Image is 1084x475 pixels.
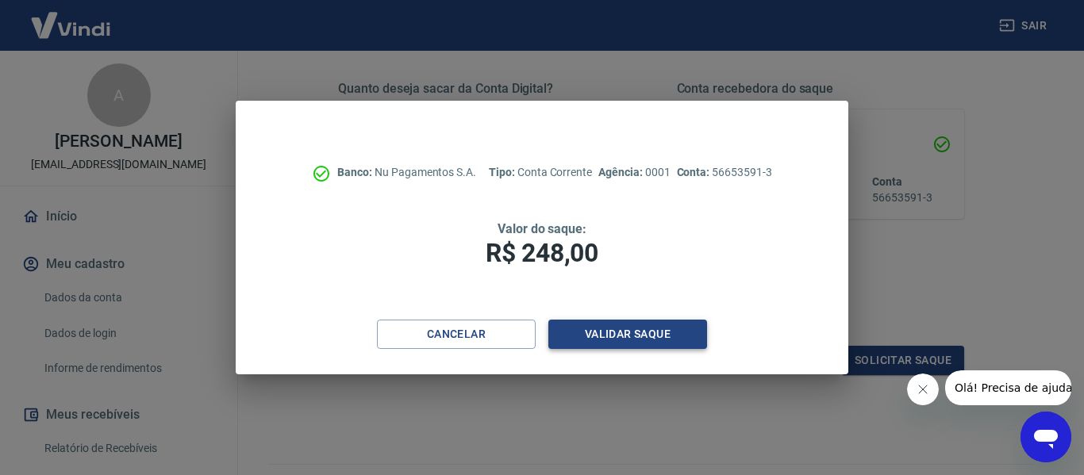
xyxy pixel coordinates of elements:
span: Conta: [677,166,713,178]
span: R$ 248,00 [486,238,598,268]
p: Nu Pagamentos S.A. [337,164,476,181]
p: Conta Corrente [489,164,592,181]
iframe: Fechar mensagem [907,373,939,405]
span: Tipo: [489,166,517,178]
p: 56653591-3 [677,164,772,181]
span: Banco: [337,166,375,178]
iframe: Mensagem da empresa [945,370,1071,405]
span: Agência: [598,166,645,178]
button: Validar saque [548,320,707,349]
iframe: Botão para abrir a janela de mensagens [1021,412,1071,462]
p: 0001 [598,164,670,181]
span: Valor do saque: [498,221,586,236]
span: Olá! Precisa de ajuda? [10,11,133,24]
button: Cancelar [377,320,536,349]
